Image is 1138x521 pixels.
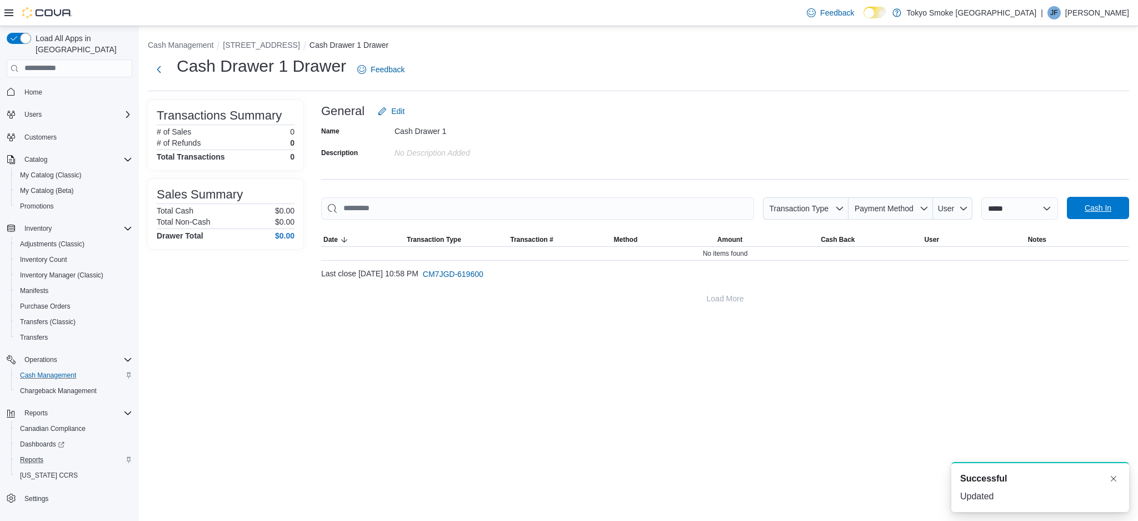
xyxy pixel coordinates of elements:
a: Settings [20,492,53,505]
span: Settings [24,494,48,503]
span: Cash In [1085,202,1111,214]
h6: Total Non-Cash [157,217,211,226]
button: Purchase Orders [11,299,137,314]
button: [US_STATE] CCRS [11,468,137,483]
span: Adjustments (Classic) [16,237,132,251]
span: CM7JGD-619600 [423,269,483,280]
a: Home [20,86,47,99]
a: Inventory Manager (Classic) [16,269,108,282]
button: Chargeback Management [11,383,137,399]
a: Promotions [16,200,58,213]
button: Date [321,233,405,246]
div: Notification [960,472,1120,485]
span: Inventory [24,224,52,233]
span: Purchase Orders [16,300,132,313]
span: Catalog [20,153,132,166]
button: Settings [2,490,137,506]
button: Manifests [11,283,137,299]
span: My Catalog (Classic) [20,171,82,180]
a: Cash Management [16,369,81,382]
span: Canadian Compliance [20,424,86,433]
span: Chargeback Management [16,384,132,398]
span: Transfers (Classic) [20,317,76,326]
a: [US_STATE] CCRS [16,469,82,482]
button: Users [2,107,137,122]
a: My Catalog (Beta) [16,184,78,197]
span: Reports [20,455,43,464]
button: Operations [2,352,137,368]
span: Date [323,235,338,244]
h3: Transactions Summary [157,109,282,122]
span: Operations [20,353,132,366]
span: Promotions [20,202,54,211]
img: Cova [22,7,72,18]
h1: Cash Drawer 1 Drawer [177,55,346,77]
button: Transaction Type [405,233,508,246]
span: Amount [717,235,742,244]
span: Chargeback Management [20,386,97,395]
button: Inventory [20,222,56,235]
span: My Catalog (Beta) [20,186,74,195]
p: $0.00 [275,206,295,215]
button: My Catalog (Beta) [11,183,137,199]
a: Purchase Orders [16,300,75,313]
button: Next [148,58,170,81]
a: Dashboards [11,436,137,452]
input: This is a search bar. As you type, the results lower in the page will automatically filter. [321,197,754,220]
button: Transaction Type [763,197,848,220]
button: Transfers [11,330,137,345]
button: Inventory Count [11,252,137,267]
span: Manifests [16,284,132,297]
span: Load All Apps in [GEOGRAPHIC_DATA] [31,33,132,55]
button: Users [20,108,46,121]
span: Successful [960,472,1007,485]
button: Cash Management [11,368,137,383]
span: Settings [20,491,132,505]
button: Reports [20,406,52,420]
span: Customers [24,133,57,142]
button: Load More [321,287,1129,310]
button: Inventory Manager (Classic) [11,267,137,283]
p: Tokyo Smoke [GEOGRAPHIC_DATA] [907,6,1037,19]
span: JF [1050,6,1057,19]
span: Promotions [16,200,132,213]
button: Cash Back [818,233,922,246]
h4: $0.00 [275,231,295,240]
a: Feedback [802,2,859,24]
span: Inventory [20,222,132,235]
button: Edit [373,100,409,122]
span: Edit [391,106,405,117]
p: $0.00 [275,217,295,226]
span: Reports [20,406,132,420]
button: Payment Method [848,197,933,220]
p: [PERSON_NAME] [1065,6,1129,19]
button: Promotions [11,199,137,214]
button: Cash In [1067,197,1129,219]
button: Dismiss toast [1107,472,1120,485]
span: Home [24,88,42,97]
p: 0 [290,127,295,136]
span: Dark Mode [864,18,864,19]
span: Inventory Manager (Classic) [20,271,103,280]
h6: # of Sales [157,127,191,136]
button: Amount [715,233,818,246]
span: Cash Back [821,235,855,244]
span: Washington CCRS [16,469,132,482]
div: No Description added [395,144,543,157]
span: Adjustments (Classic) [20,240,84,249]
span: My Catalog (Beta) [16,184,132,197]
button: Inventory [2,221,137,236]
a: Transfers [16,331,52,344]
span: Payment Method [855,204,914,213]
a: Customers [20,131,61,144]
button: User [933,197,972,220]
a: Dashboards [16,438,69,451]
span: Inventory Manager (Classic) [16,269,132,282]
span: Customers [20,130,132,144]
a: Manifests [16,284,53,297]
span: Transfers [16,331,132,344]
button: Catalog [2,152,137,167]
span: Transaction # [510,235,553,244]
label: Name [321,127,340,136]
span: Dashboards [16,438,132,451]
